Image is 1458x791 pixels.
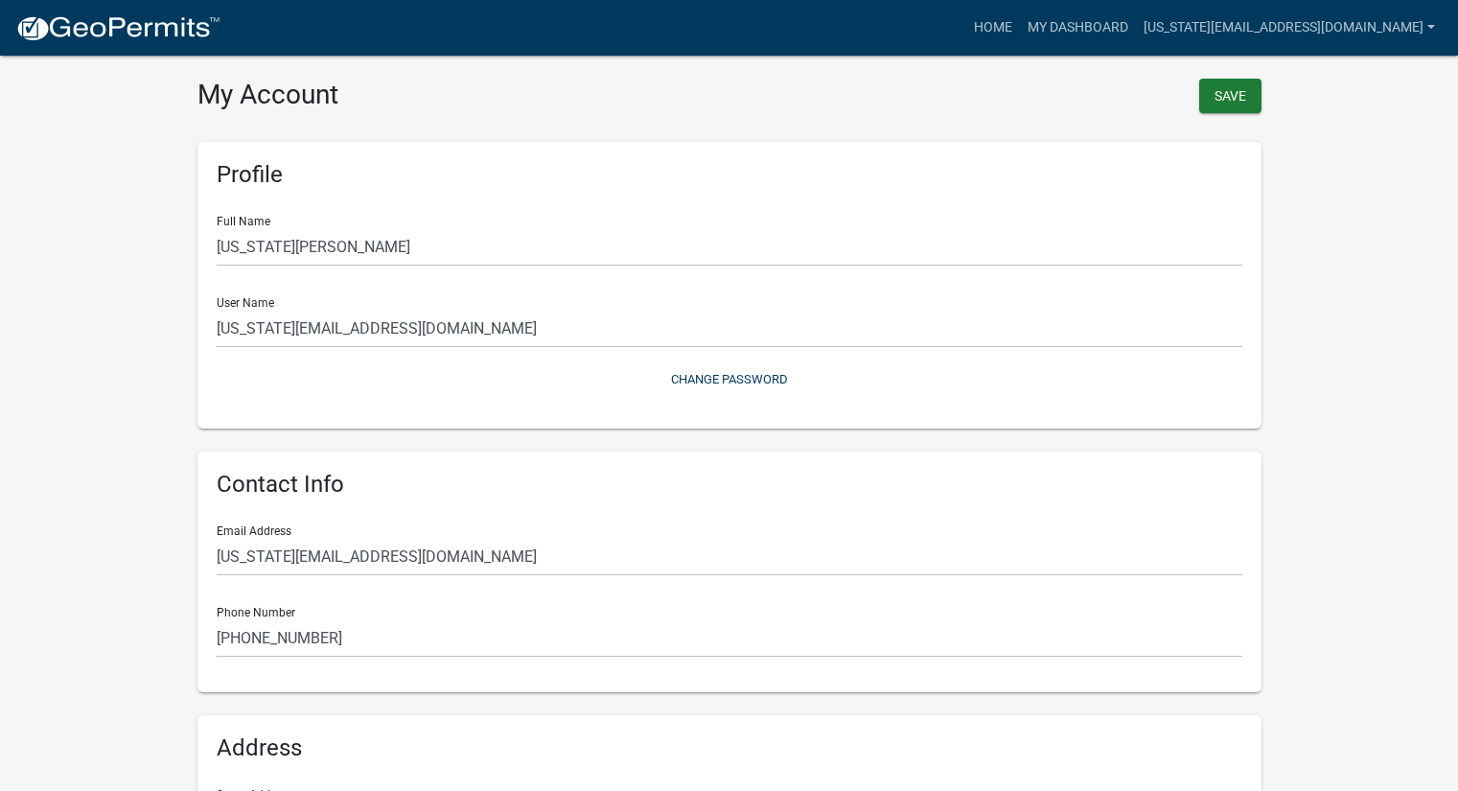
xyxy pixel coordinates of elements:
[217,161,1242,189] h6: Profile
[217,471,1242,499] h6: Contact Info
[1020,10,1136,46] a: My Dashboard
[197,79,715,111] h3: My Account
[1136,10,1443,46] a: [US_STATE][EMAIL_ADDRESS][DOMAIN_NAME]
[217,363,1242,395] button: Change Password
[966,10,1020,46] a: Home
[1199,79,1261,113] button: Save
[217,734,1242,762] h6: Address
